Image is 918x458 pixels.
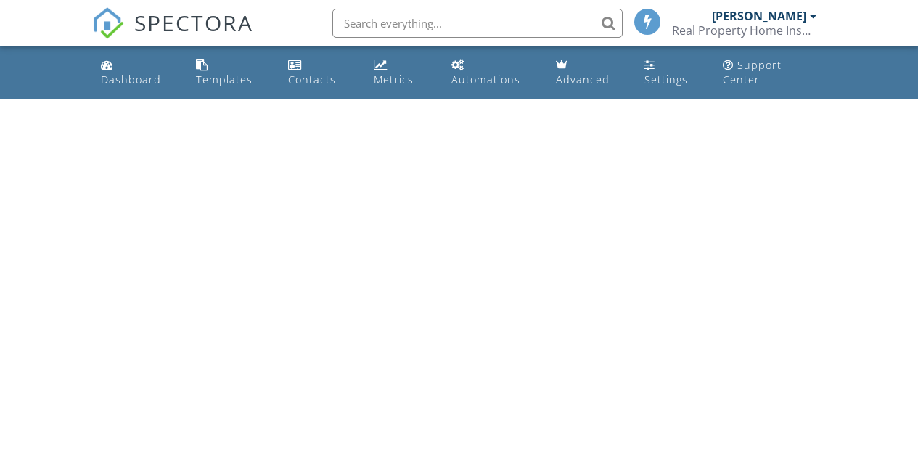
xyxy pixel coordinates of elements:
[92,7,124,39] img: The Best Home Inspection Software - Spectora
[95,52,179,94] a: Dashboard
[332,9,623,38] input: Search everything...
[288,73,336,86] div: Contacts
[446,52,538,94] a: Automations (Basic)
[92,20,253,50] a: SPECTORA
[282,52,356,94] a: Contacts
[556,73,610,86] div: Advanced
[550,52,627,94] a: Advanced
[639,52,705,94] a: Settings
[644,73,688,86] div: Settings
[101,73,161,86] div: Dashboard
[717,52,823,94] a: Support Center
[374,73,414,86] div: Metrics
[190,52,271,94] a: Templates
[368,52,434,94] a: Metrics
[451,73,520,86] div: Automations
[134,7,253,38] span: SPECTORA
[723,58,782,86] div: Support Center
[672,23,817,38] div: Real Property Home Inspections LLC
[712,9,806,23] div: [PERSON_NAME]
[196,73,253,86] div: Templates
